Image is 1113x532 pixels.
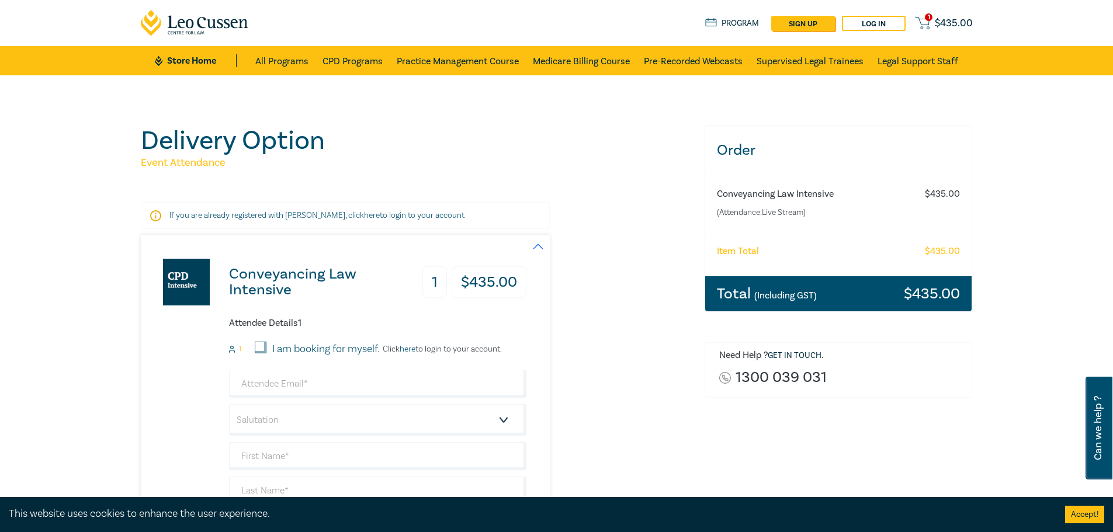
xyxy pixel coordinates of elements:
[842,16,906,31] a: Log in
[9,506,1048,521] div: This website uses cookies to enhance the user experience.
[719,350,963,361] h6: Need Help ? .
[925,13,932,21] span: 1
[533,46,630,75] a: Medicare Billing Course
[422,266,447,298] h3: 1
[925,246,960,257] h6: $ 435.00
[925,189,960,200] h6: $ 435.00
[754,290,817,301] small: (Including GST)
[163,259,210,305] img: Conveyancing Law Intensive
[452,266,526,298] h3: $ 435.00
[323,46,383,75] a: CPD Programs
[705,126,972,175] h3: Order
[771,16,835,31] a: sign up
[239,345,241,353] small: 1
[272,342,380,357] label: I am booking for myself.
[768,350,821,361] a: Get in touch
[1093,384,1104,472] span: Can we help ?
[155,54,236,67] a: Store Home
[169,210,521,221] p: If you are already registered with [PERSON_NAME], click to login to your account
[229,370,526,398] input: Attendee Email*
[1065,506,1104,523] button: Accept cookies
[229,477,526,505] input: Last Name*
[229,318,526,329] h6: Attendee Details 1
[935,17,973,30] span: $ 435.00
[380,345,502,354] p: Click to login to your account.
[705,17,760,30] a: Program
[255,46,308,75] a: All Programs
[364,210,380,221] a: here
[141,156,691,170] h5: Event Attendance
[141,126,691,156] h1: Delivery Option
[717,246,759,257] h6: Item Total
[717,189,914,200] h6: Conveyancing Law Intensive
[878,46,958,75] a: Legal Support Staff
[400,344,415,354] a: here
[644,46,743,75] a: Pre-Recorded Webcasts
[717,207,914,218] small: (Attendance: Live Stream )
[904,286,960,301] h3: $ 435.00
[397,46,519,75] a: Practice Management Course
[736,370,827,385] a: 1300 039 031
[717,286,817,301] h3: Total
[757,46,864,75] a: Supervised Legal Trainees
[229,266,421,298] h3: Conveyancing Law Intensive
[229,442,526,470] input: First Name*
